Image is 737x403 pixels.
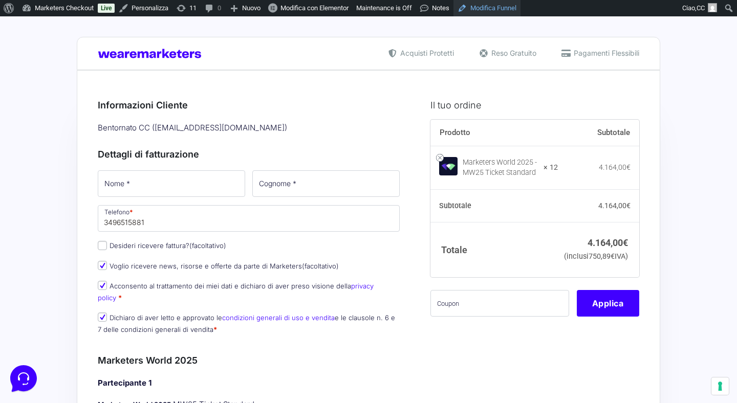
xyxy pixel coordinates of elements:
[16,86,188,106] button: Inizia una conversazione
[439,157,458,175] img: Marketers World 2025 - MW25 Ticket Standard
[8,309,71,332] button: Home
[697,4,705,12] span: CC
[33,57,53,78] img: dark
[98,4,115,13] a: Live
[23,149,167,159] input: Cerca un articolo...
[252,170,400,197] input: Cognome *
[430,98,639,112] h3: Il tuo ordine
[98,170,245,197] input: Nome *
[544,163,558,173] strong: × 12
[67,92,151,100] span: Inizia una conversazione
[626,201,631,210] span: €
[430,222,558,277] th: Totale
[280,4,349,12] span: Modifica con Elementor
[98,353,400,367] h3: Marketers World 2025
[98,282,374,302] label: Acconsento al trattamento dei miei dati e dichiaro di aver preso visione della
[398,48,454,58] span: Acquisti Protetti
[94,120,403,137] div: Bentornato CC ( [EMAIL_ADDRESS][DOMAIN_NAME] )
[430,290,569,317] input: Coupon
[222,314,335,322] a: condizioni generali di uso e vendita
[98,281,107,290] input: Acconsento al trattamento dei miei dati e dichiaro di aver preso visione dellaprivacy policy
[16,127,80,135] span: Trova una risposta
[588,237,628,248] bdi: 4.164,00
[8,8,172,25] h2: Ciao da Marketers 👋
[302,262,339,270] span: (facoltativo)
[98,147,400,161] h3: Dettagli di fatturazione
[109,127,188,135] a: Apri Centro Assistenza
[558,120,639,146] th: Subtotale
[16,41,87,49] span: Le tue conversazioni
[98,241,226,250] label: Desideri ricevere fattura?
[98,262,339,270] label: Voglio ricevere news, risorse e offerte da parte di Marketers
[89,323,116,332] p: Messaggi
[430,190,558,222] th: Subtotale
[564,252,628,261] small: (inclusi IVA)
[489,48,536,58] span: Reso Gratuito
[71,309,134,332] button: Messaggi
[98,98,400,112] h3: Informazioni Cliente
[16,57,37,78] img: dark
[589,252,615,261] span: 750,89
[599,163,631,171] bdi: 4.164,00
[463,158,537,178] div: Marketers World 2025 - MW25 Ticket Standard
[98,312,107,322] input: Dichiaro di aver letto e approvato lecondizioni generali di uso e venditae le clausole n. 6 e 7 d...
[158,323,172,332] p: Aiuto
[98,241,107,250] input: Desideri ricevere fattura?(facoltativo)
[8,363,39,394] iframe: Customerly Messenger Launcher
[571,48,639,58] span: Pagamenti Flessibili
[31,323,48,332] p: Home
[430,120,558,146] th: Prodotto
[98,377,400,389] h4: Partecipante 1
[49,57,70,78] img: dark
[98,314,395,333] label: Dichiaro di aver letto e approvato le e le clausole n. 6 e 7 delle condizioni generali di vendita
[98,261,107,270] input: Voglio ricevere news, risorse e offerte da parte di Marketers(facoltativo)
[189,241,226,250] span: (facoltativo)
[98,205,400,232] input: Telefono *
[626,163,631,171] span: €
[598,201,631,210] bdi: 4.164,00
[623,237,628,248] span: €
[134,309,197,332] button: Aiuto
[577,290,639,317] button: Applica
[711,377,729,395] button: Le tue preferenze relative al consenso per le tecnologie di tracciamento
[611,252,615,261] span: €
